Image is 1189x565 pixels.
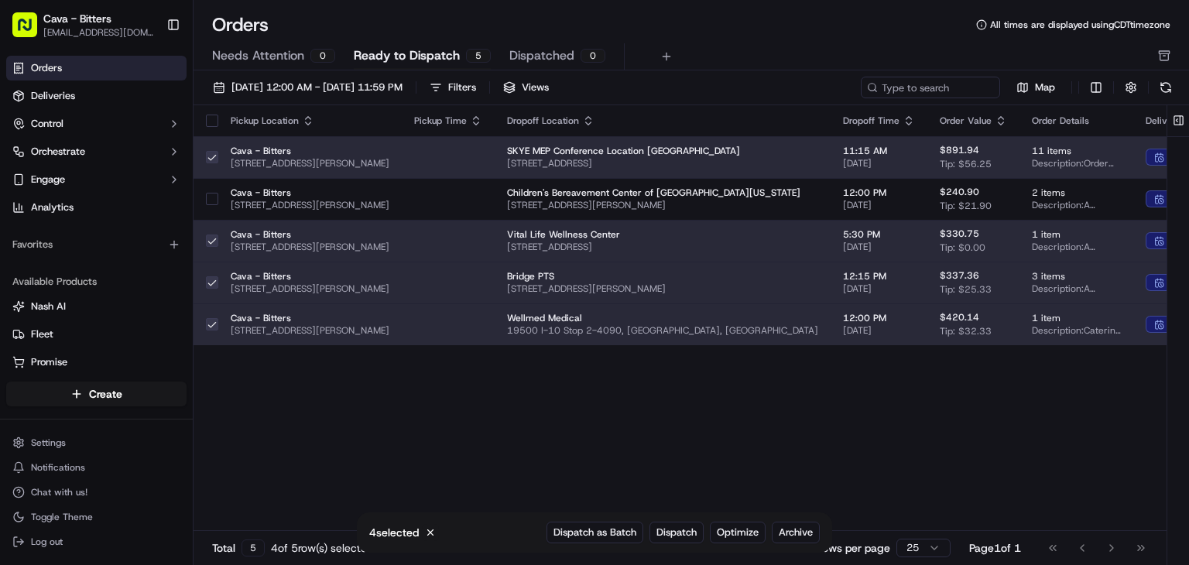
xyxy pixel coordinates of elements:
span: Cava - Bitters [231,228,389,241]
a: Nash AI [12,300,180,313]
span: Tip: $25.33 [940,283,992,296]
span: Control [31,117,63,131]
div: 0 [581,49,605,63]
span: Tip: $0.00 [940,241,985,254]
span: [DATE] [117,239,149,252]
a: Fleet [12,327,180,341]
img: Cava Bitters [15,224,40,249]
div: Available Products [6,269,187,294]
span: Chat with us! [31,486,87,498]
span: Description: Catering order for 15 people including two Group Bowl Bars with grilled chicken and ... [1032,324,1121,337]
div: Dropoff Location [507,115,818,127]
span: $337.36 [940,269,979,282]
p: Rows per page [815,540,890,556]
div: 5 [242,539,265,556]
div: Past conversations [15,200,104,213]
span: Cava - Bitters [231,270,389,282]
span: [DATE] [843,324,915,337]
span: Dispatched [509,46,574,65]
span: • [108,239,114,252]
button: Optimize [710,522,766,543]
span: Bridge PTS [507,270,818,282]
span: [STREET_ADDRESS][PERSON_NAME] [507,282,818,295]
span: 19500 I-10 Stop 2-4090, [GEOGRAPHIC_DATA], [GEOGRAPHIC_DATA] [507,324,818,337]
img: 1736555255976-a54dd68f-1ca7-489b-9aae-adbdc363a1c4 [31,282,43,294]
span: Cava - Bitters [231,187,389,199]
span: $240.90 [940,186,979,198]
span: 1 item [1032,228,1121,241]
button: [EMAIL_ADDRESS][DOMAIN_NAME] [43,26,154,39]
span: [STREET_ADDRESS][PERSON_NAME] [231,157,389,169]
span: $891.94 [940,144,979,156]
img: Nash [15,15,46,46]
span: Optimize [717,526,759,539]
a: Promise [12,355,180,369]
button: Dispatch as Batch [547,522,643,543]
span: Knowledge Base [31,345,118,361]
button: Views [496,77,556,98]
h1: Orders [212,12,269,37]
button: Archive [772,522,820,543]
div: 📗 [15,347,28,359]
span: Views [522,80,549,94]
div: Page 1 of 1 [969,540,1021,556]
span: Cava - Bitters [231,145,389,157]
span: Orders [31,61,62,75]
div: Total [212,539,265,556]
span: Ready to Dispatch [354,46,460,65]
span: Children's Bereavement Center of [GEOGRAPHIC_DATA][US_STATE] [507,187,818,199]
button: Toggle Theme [6,506,187,528]
button: Cava - Bitters[EMAIL_ADDRESS][DOMAIN_NAME] [6,6,160,43]
span: 1 item [1032,312,1121,324]
a: Analytics [6,195,187,220]
a: 💻API Documentation [125,339,255,367]
span: Vital Life Wellness Center [507,228,818,241]
span: [STREET_ADDRESS][PERSON_NAME] [231,324,389,337]
span: $330.75 [940,228,979,240]
span: [STREET_ADDRESS][PERSON_NAME] [231,199,389,211]
span: SKYE MEP Conference Location [GEOGRAPHIC_DATA] [507,145,818,157]
div: 💻 [131,347,143,359]
span: 12:00 PM [843,312,915,324]
img: 8571987876998_91fb9ceb93ad5c398215_72.jpg [33,147,60,175]
span: All times are displayed using CDT timezone [990,19,1170,31]
img: 1736555255976-a54dd68f-1ca7-489b-9aae-adbdc363a1c4 [15,147,43,175]
button: Notifications [6,457,187,478]
span: [DATE] [843,157,915,169]
span: [DATE] [843,282,915,295]
span: [STREET_ADDRESS] [507,241,818,253]
button: Promise [6,350,187,375]
a: 📗Knowledge Base [9,339,125,367]
span: Cava Bitters [48,239,105,252]
span: [DATE] [843,241,915,253]
button: Chat with us! [6,481,187,503]
span: 11:15 AM [843,145,915,157]
span: [STREET_ADDRESS][PERSON_NAME] [231,282,389,295]
span: Wisdom [PERSON_NAME] [48,281,165,293]
p: 4 selected [369,525,419,540]
span: [STREET_ADDRESS] [507,157,818,169]
div: Order Details [1032,115,1121,127]
span: Notifications [31,461,85,474]
span: 12:15 PM [843,270,915,282]
span: 5:30 PM [843,228,915,241]
span: [DATE] [176,281,208,293]
span: Dispatch [656,526,697,539]
button: Map [1006,78,1065,97]
a: Orders [6,56,187,80]
div: 5 [466,49,491,63]
div: Pickup Time [414,115,482,127]
input: Type to search [861,77,1000,98]
span: 2 items [1032,187,1121,199]
span: Tip: $32.33 [940,325,992,337]
span: API Documentation [146,345,248,361]
span: Cava - Bitters [43,11,111,26]
button: Orchestrate [6,139,187,164]
span: Nash AI [31,300,66,313]
div: We're available if you need us! [70,163,213,175]
button: See all [240,197,282,216]
button: Dispatch [649,522,704,543]
div: Start new chat [70,147,254,163]
button: Start new chat [263,152,282,170]
div: Dropoff Time [843,115,915,127]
